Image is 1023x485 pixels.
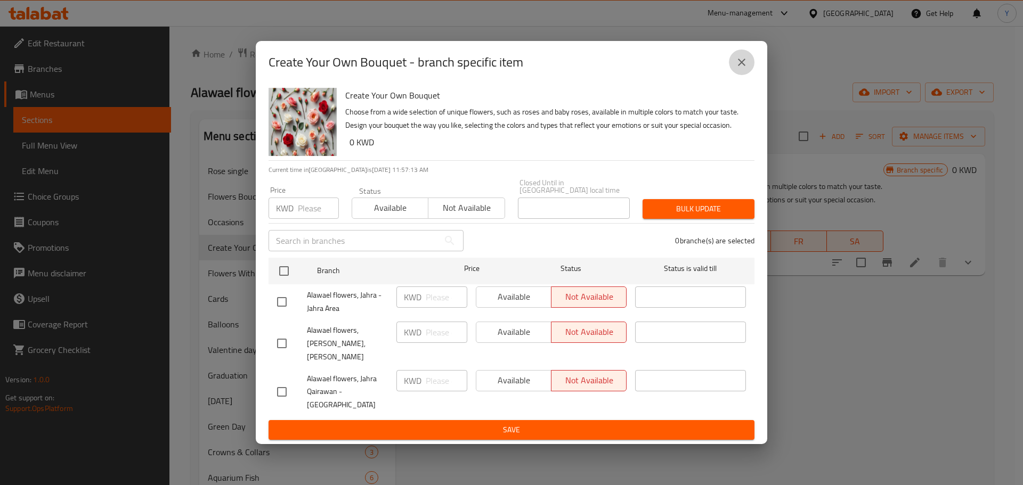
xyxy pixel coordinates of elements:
[269,165,754,175] p: Current time in [GEOGRAPHIC_DATA] is [DATE] 11:57:13 AM
[404,326,421,339] p: KWD
[269,420,754,440] button: Save
[307,324,388,364] span: Alawael flowers, [PERSON_NAME],[PERSON_NAME]
[404,374,421,387] p: KWD
[635,262,746,275] span: Status is valid till
[350,135,746,150] h6: 0 KWD
[426,286,467,308] input: Please enter price
[298,198,339,219] input: Please enter price
[675,235,754,246] p: 0 branche(s) are selected
[307,289,388,315] span: Alawael flowers, Jahra - Jahra Area
[277,423,746,437] span: Save
[404,291,421,303] p: KWD
[269,54,523,71] h2: Create Your Own Bouquet - branch specific item
[276,202,294,215] p: KWD
[269,230,439,251] input: Search in branches
[317,264,428,277] span: Branch
[269,88,337,156] img: Create Your Own Bouquet
[436,262,507,275] span: Price
[433,200,500,216] span: Not available
[345,88,746,103] h6: Create Your Own Bouquet
[651,202,746,216] span: Bulk update
[516,262,627,275] span: Status
[352,198,428,219] button: Available
[426,322,467,343] input: Please enter price
[356,200,424,216] span: Available
[307,372,388,412] span: Alawael flowers, Jahra Qairawan - [GEOGRAPHIC_DATA]
[426,370,467,391] input: Please enter price
[428,198,505,219] button: Not available
[345,105,746,132] p: Choose from a wide selection of unique flowers, such as roses and baby roses, available in multip...
[643,199,754,219] button: Bulk update
[729,50,754,75] button: close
